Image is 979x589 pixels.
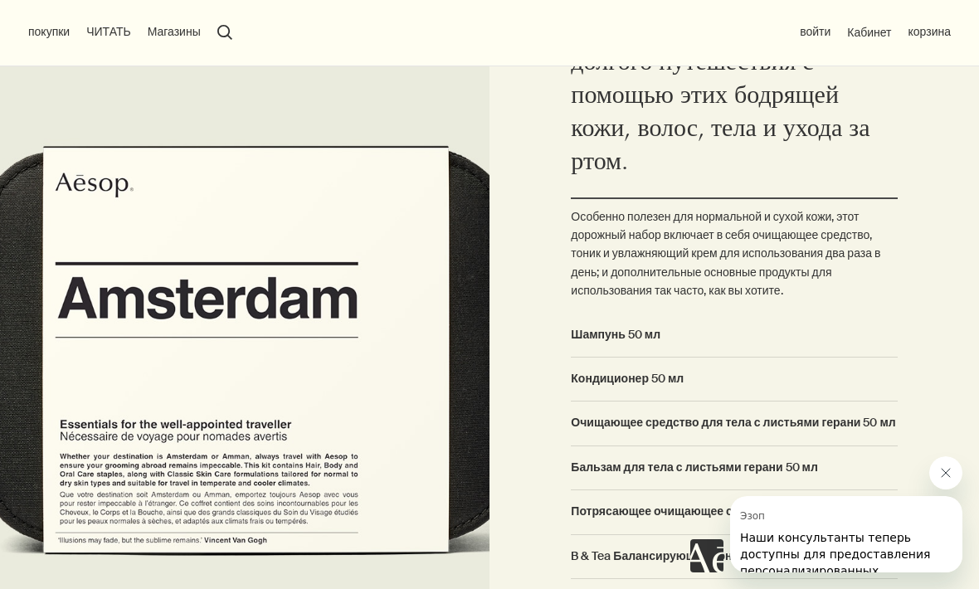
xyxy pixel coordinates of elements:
h2: Кондиционер 50 мл [571,369,897,387]
iframe: Сообщение от пользователя Aesop [730,496,962,572]
iframe: Закрыть сообщение от пользователя Aesop [929,456,962,489]
h2: Очищающее средство для тела с листьями герани 50 мл [571,413,897,431]
p: Избавьтесь от усталости от долгого путешествия с помощью этих бодрящей кожи, волос, тела и ухода ... [571,15,897,180]
a: Кабинет [847,25,891,40]
button: Открытый поиск [217,25,232,40]
iframe: нет контента [690,539,723,572]
div: Эзоп говорит: «Наши консультанты теперь готовы предложить персонализированные консультации по про... [690,456,962,572]
button: войти [800,24,830,41]
button: корзина [908,24,951,41]
button: Магазины [148,24,201,41]
h2: B & Tea Балансирующий тоник 15 мл [571,547,897,565]
p: Особенно полезен для нормальной и сухой кожи, этот дорожный набор включает в себя очищающее средс... [571,207,897,300]
h2: Шампунь 50 мл [571,325,897,343]
button: покупки [28,24,70,41]
h2: Бальзам для тела с листьями герани 50 мл [571,458,897,476]
h2: Потрясающее очищающее средство для лица 15 мл [571,502,897,520]
button: ЧИТАТЬ [86,24,130,41]
span: Наши консультанты теперь доступны для предоставления персонализированных консультаций по продуктам. [10,35,201,98]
